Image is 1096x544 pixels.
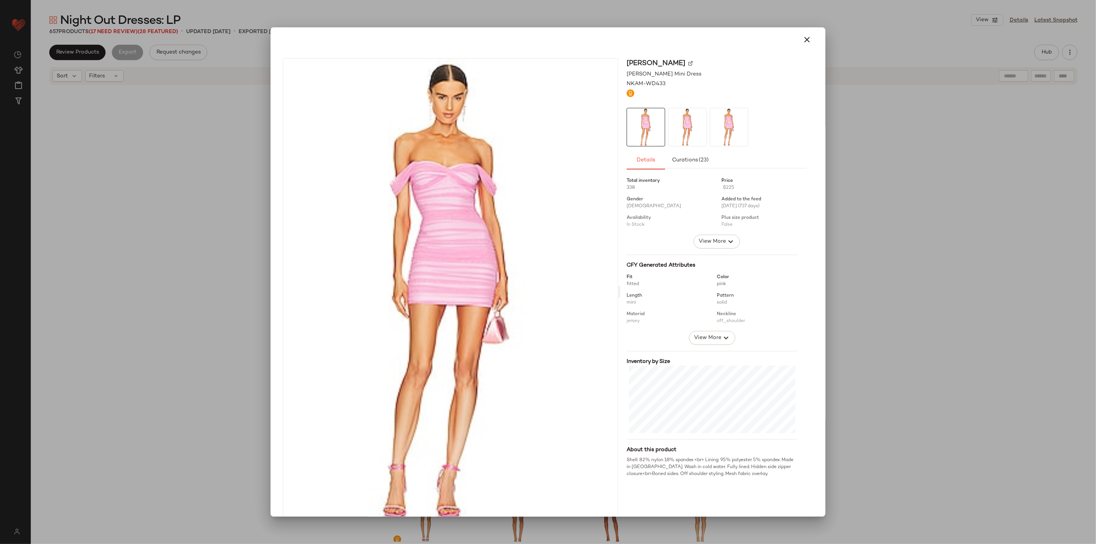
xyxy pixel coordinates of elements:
[627,261,798,269] div: CFY Generated Attributes
[672,157,709,163] span: Curations
[694,235,740,248] button: View More
[627,108,665,146] img: NKAM-WD433_V1.jpg
[283,59,618,525] img: NKAM-WD433_V1.jpg
[627,446,798,454] div: About this product
[628,91,633,96] img: svg%3e
[694,333,721,343] span: View More
[627,70,701,78] span: [PERSON_NAME] Mini Dress
[710,108,748,146] img: NKAM-WD433_V1.jpg
[669,108,706,146] img: NKAM-WD433_V1.jpg
[636,157,655,163] span: Details
[688,61,693,65] img: svg%3e
[627,358,798,366] div: Inventory by Size
[627,457,798,478] div: Shell: 82% nylon 18% spandex <br> Lining: 95% polyester 5% spandex. Made in [GEOGRAPHIC_DATA]. Wa...
[689,331,735,345] button: View More
[698,237,726,246] span: View More
[627,80,666,88] span: NKAM-WD433
[698,157,709,163] span: (23)
[627,58,685,69] span: [PERSON_NAME]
